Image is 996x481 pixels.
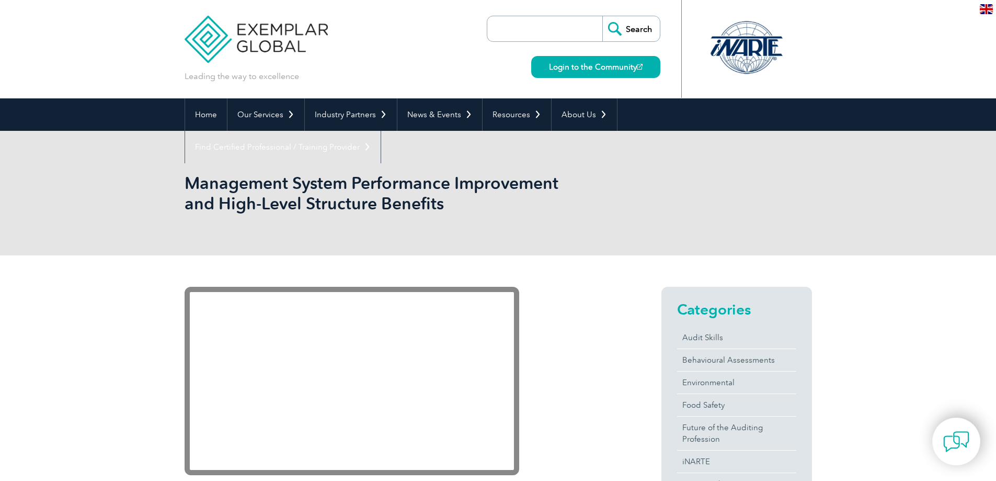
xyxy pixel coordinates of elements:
a: Resources [483,98,551,131]
p: Leading the way to excellence [185,71,299,82]
a: Home [185,98,227,131]
input: Search [602,16,660,41]
a: Food Safety [677,394,796,416]
a: Environmental [677,372,796,394]
a: Our Services [227,98,304,131]
h1: Management System Performance Improvement and High-Level Structure Benefits [185,173,586,214]
a: Behavioural Assessments [677,349,796,371]
iframe: YouTube video player [185,287,519,475]
a: Industry Partners [305,98,397,131]
img: contact-chat.png [943,429,969,455]
a: About Us [552,98,617,131]
a: iNARTE [677,451,796,473]
a: Future of the Auditing Profession [677,417,796,450]
img: en [980,4,993,14]
a: Login to the Community [531,56,660,78]
a: Audit Skills [677,327,796,349]
img: open_square.png [637,64,643,70]
a: News & Events [397,98,482,131]
a: Find Certified Professional / Training Provider [185,131,381,163]
h2: Categories [677,301,796,318]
